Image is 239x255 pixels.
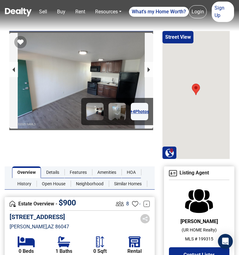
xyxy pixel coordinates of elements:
p: ( UR HOME Realty ) [169,227,229,233]
img: Image [108,103,126,120]
b: 0 Sqft [93,248,107,254]
b: 0 Beds [19,248,34,254]
a: Overview [12,166,41,178]
button: next slide / item [144,62,153,77]
p: MLS # 199315 [169,236,229,242]
b: 1 Baths [55,248,72,254]
img: Agent [185,189,213,213]
a: What's my Home Worth? [129,7,189,17]
a: Details [41,166,64,178]
h4: Listing Agent [169,170,229,176]
a: Rent [73,6,88,18]
img: Favourites [132,201,138,207]
a: - [144,201,150,207]
span: $ 900 [59,198,76,207]
button: Street View [162,31,193,43]
img: Image [86,103,104,120]
a: Similar Homes [109,178,147,190]
b: Rental [127,248,142,254]
a: HOA [122,166,141,178]
span: - [139,200,140,208]
img: Listing View [114,198,125,209]
iframe: BigID CMP Widget [3,236,22,255]
h6: [PERSON_NAME] [169,218,229,224]
a: Login [189,5,207,18]
img: Dealty - Buy, Sell & Rent Homes [5,8,32,16]
span: 8 [126,200,129,208]
h4: Estate Overview - [10,200,114,207]
img: Agent [169,170,177,176]
div: Open Intercom Messenger [218,234,233,249]
img: Search Homes at Dealty [165,148,174,157]
a: Neighborhood [71,178,109,190]
a: Buy [55,6,68,18]
a: History [12,178,37,190]
a: Sell [37,6,50,18]
a: Open House [37,178,71,190]
p: [PERSON_NAME] , AZ 86047 [10,223,69,231]
button: previous slide / item [9,62,18,77]
a: Sign Up [212,2,234,22]
a: +4Photos [131,103,148,120]
img: Overview [10,201,16,207]
a: Resources [93,6,124,18]
a: Amenities [92,166,122,178]
h5: [STREET_ADDRESS] [10,213,69,221]
a: Features [64,166,92,178]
